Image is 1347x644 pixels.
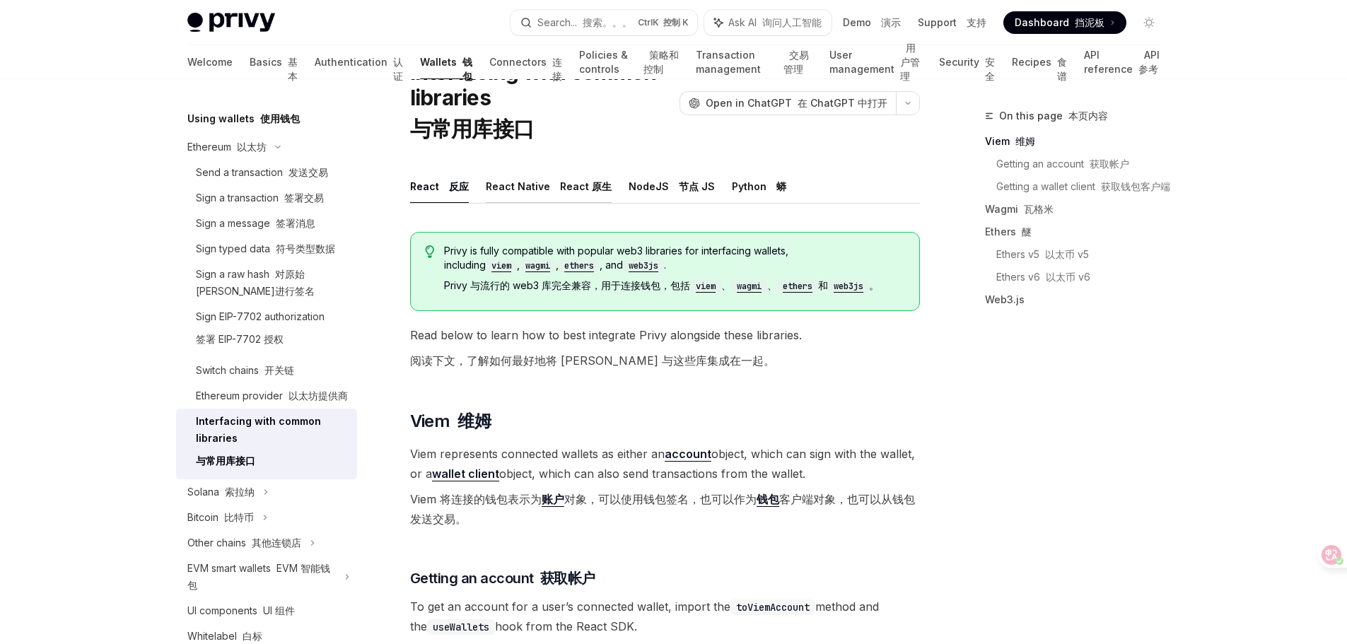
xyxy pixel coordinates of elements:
font: 获取帐户 [540,570,595,587]
div: Sign EIP-7702 authorization [196,308,325,353]
font: 食谱 [1057,56,1067,82]
font: 白标 [243,630,262,642]
font: 交易管理 [783,49,809,75]
font: 签署消息 [276,217,315,229]
div: Sign typed data [196,240,335,257]
div: Sign a transaction [196,189,324,206]
code: ethers [559,259,600,273]
span: Viem represents connected wallets as either an object, which can sign with the wallet, or a objec... [410,444,920,534]
a: Ethers 醚 [985,221,1172,243]
a: Wallets 钱包 [420,45,472,79]
a: Recipes 食谱 [1012,45,1067,79]
code: useWallets [427,619,495,635]
span: Getting an account [410,568,595,588]
font: React 原生 [560,180,612,192]
span: Read below to learn how to best integrate Privy alongside these libraries. [410,325,920,376]
a: 钱包 [757,492,779,507]
a: Viem 维姆 [985,130,1172,153]
font: 钱包 [462,56,472,82]
a: wallet client [432,467,499,481]
code: wagmi [520,259,556,273]
button: Ask AI 询问人工智能 [704,10,832,35]
code: viem [690,279,721,293]
a: API reference API 参考 [1084,45,1160,79]
span: Privy is fully compatible with popular web3 libraries for interfacing wallets, including , , , and . [444,244,904,299]
a: ethers [777,279,818,291]
font: 索拉纳 [225,486,255,498]
div: Sign a raw hash [196,266,349,300]
font: 瓦格米 [1024,203,1054,215]
font: 使用钱包 [260,112,300,124]
div: UI components [187,602,295,619]
font: 维姆 [1015,135,1035,147]
strong: 账户 [542,492,564,506]
font: 蟒 [776,180,786,192]
a: Ethers v5 以太币 v5 [996,243,1172,266]
font: 比特币 [224,511,254,523]
span: Open in ChatGPT [706,96,887,110]
span: On this page [999,107,1108,124]
div: Other chains [187,534,301,551]
font: 获取钱包客户端 [1101,180,1170,192]
a: Demo 演示 [843,16,901,30]
font: 支持 [967,16,986,28]
font: 签署交易 [284,192,324,204]
code: web3js [623,259,664,273]
font: API 参考 [1138,49,1160,75]
a: Switch chains 开关链 [176,358,357,383]
div: Bitcoin [187,509,254,526]
a: Authentication 认证 [315,45,403,79]
font: Privy 与流行的 web3 库完全兼容，用于连接钱包，包括 、 、 和 。 [444,279,879,291]
button: Python 蟒 [732,170,786,203]
a: Sign EIP-7702 authorization签署 EIP-7702 授权 [176,304,357,358]
span: Viem [410,410,491,433]
font: 连接 [552,56,562,82]
a: web3js [828,279,869,291]
font: 签署 EIP-7702 授权 [196,333,284,345]
a: Getting an account 获取帐户 [996,153,1172,175]
code: wagmi [731,279,767,293]
a: Welcome [187,45,233,79]
a: Basics 基本 [250,45,298,79]
a: wagmi [731,279,767,291]
a: Sign a raw hash 对原始[PERSON_NAME]进行签名 [176,262,357,304]
a: wagmi [520,259,556,271]
font: 阅读下文，了解如何最好地将 [PERSON_NAME] 与这些库集成在一起。 [410,353,775,368]
font: 维姆 [457,411,491,431]
font: 醚 [1022,226,1032,238]
a: Connectors 连接 [489,45,562,79]
font: 以太坊提供商 [288,390,348,402]
a: Getting a wallet client 获取钱包客户端 [996,175,1172,198]
font: 发送交易 [288,166,328,178]
font: 反应 [449,180,469,192]
font: 节点 JS [679,180,715,192]
a: account [665,447,711,462]
a: Interfacing with common libraries与常用库接口 [176,409,357,479]
a: UI components UI 组件 [176,598,357,623]
a: Support 支持 [918,16,986,30]
div: Solana [187,484,255,500]
font: Viem 将连接的钱包表示为 对象，可以使用钱包签名，也可以作为 客户端对象，也可以从钱包发送交易。 [410,492,915,526]
div: Sign a message [196,215,315,232]
a: Web3.js [985,288,1172,311]
font: 本页内容 [1068,110,1108,122]
code: viem [486,259,517,273]
div: Ethereum provider [196,387,348,404]
a: Ethers v6 以太币 v6 [996,266,1172,288]
strong: wallet client [432,467,499,481]
font: 安全 [985,56,995,82]
strong: 钱包 [757,492,779,506]
a: Transaction management 交易管理 [696,45,812,79]
a: User management 用户管理 [829,45,922,79]
font: 符号类型数据 [276,242,335,254]
font: 搜索。。。 [583,16,632,28]
font: 获取帐户 [1090,158,1129,170]
a: 账户 [542,492,564,507]
font: 基本 [288,56,298,82]
button: Toggle dark mode [1138,11,1160,34]
div: Search... [537,14,632,31]
h1: Interfacing with common libraries [410,59,674,147]
a: Wagmi 瓦格米 [985,198,1172,221]
button: React 反应 [410,170,469,203]
code: ethers [777,279,818,293]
